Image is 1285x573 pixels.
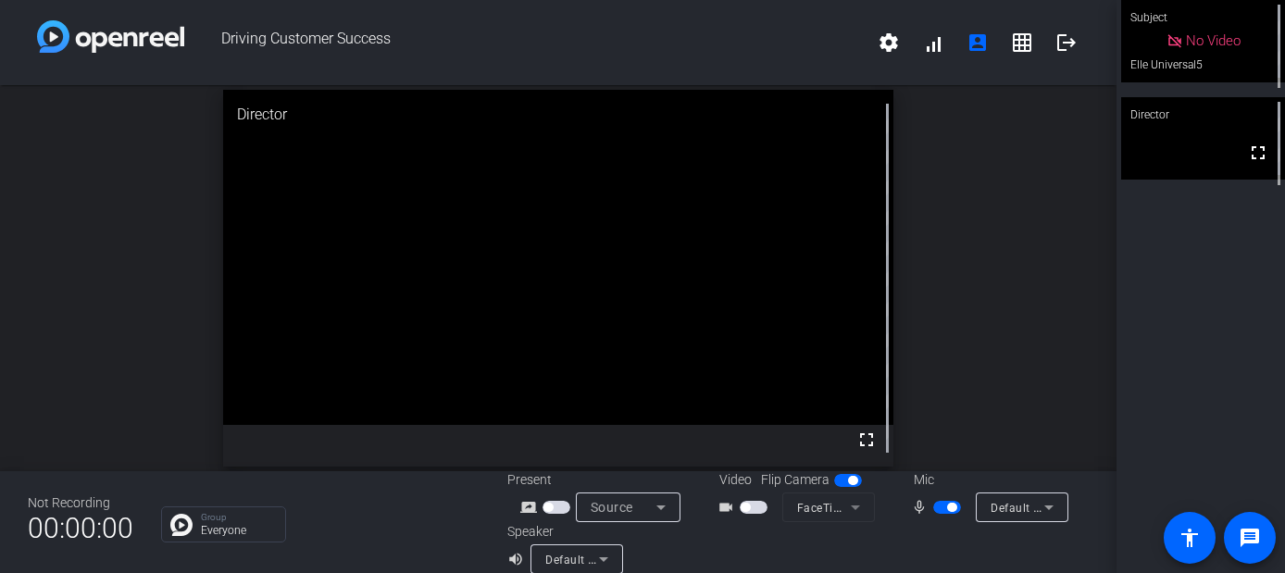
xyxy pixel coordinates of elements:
mat-icon: volume_up [507,548,530,570]
p: Everyone [201,525,276,536]
span: Flip Camera [761,470,830,490]
img: white-gradient.svg [37,20,184,53]
mat-icon: accessibility [1179,527,1201,549]
span: No Video [1186,32,1241,49]
div: Mic [895,470,1080,490]
div: Director [1121,97,1285,132]
span: Default - MacBook Pro Speakers (Built-in) [545,552,768,567]
img: Chat Icon [170,514,193,536]
div: Not Recording [28,493,133,513]
span: 00:00:00 [28,505,133,551]
mat-icon: account_box [967,31,989,54]
mat-icon: screen_share_outline [520,496,543,518]
mat-icon: settings [878,31,900,54]
span: Default - MacBook Pro Microphone (Built-in) [991,500,1229,515]
button: signal_cellular_alt [911,20,955,65]
mat-icon: fullscreen [1247,142,1269,164]
mat-icon: fullscreen [855,429,878,451]
span: Driving Customer Success [184,20,867,65]
div: Present [507,470,692,490]
mat-icon: grid_on [1011,31,1033,54]
div: Speaker [507,522,618,542]
p: Group [201,513,276,522]
mat-icon: mic_none [911,496,933,518]
div: Director [223,90,893,140]
span: Source [591,500,633,515]
span: Video [719,470,752,490]
mat-icon: message [1239,527,1261,549]
mat-icon: videocam_outline [717,496,740,518]
mat-icon: logout [1055,31,1078,54]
